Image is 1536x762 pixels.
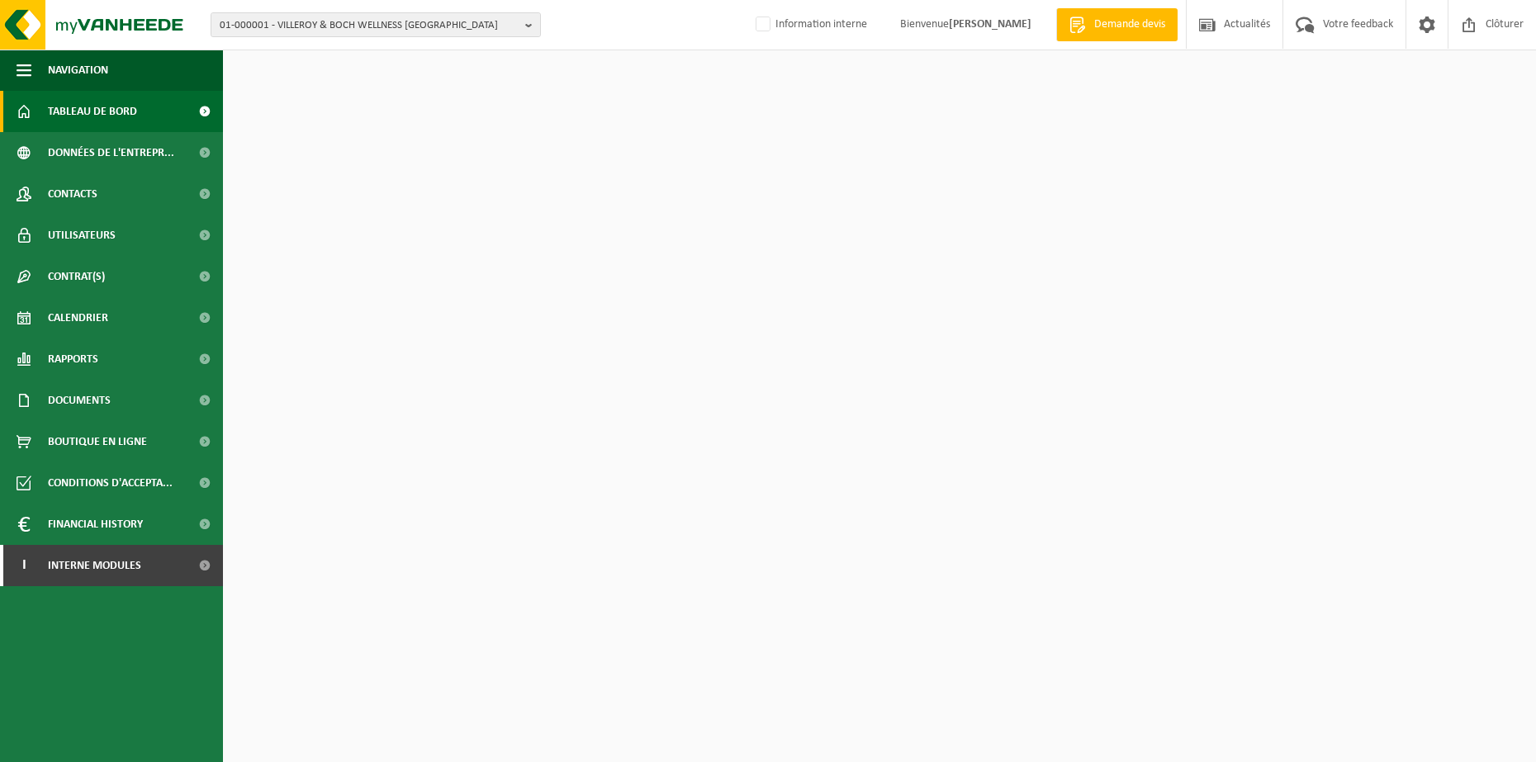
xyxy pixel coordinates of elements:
[48,256,105,297] span: Contrat(s)
[48,504,143,545] span: Financial History
[48,421,147,462] span: Boutique en ligne
[220,13,519,38] span: 01-000001 - VILLEROY & BOCH WELLNESS [GEOGRAPHIC_DATA]
[17,545,31,586] span: I
[1056,8,1178,41] a: Demande devis
[48,50,108,91] span: Navigation
[949,18,1031,31] strong: [PERSON_NAME]
[1090,17,1169,33] span: Demande devis
[48,338,98,380] span: Rapports
[48,380,111,421] span: Documents
[48,91,137,132] span: Tableau de bord
[48,545,141,586] span: Interne modules
[48,215,116,256] span: Utilisateurs
[48,297,108,338] span: Calendrier
[48,173,97,215] span: Contacts
[48,462,173,504] span: Conditions d'accepta...
[211,12,541,37] button: 01-000001 - VILLEROY & BOCH WELLNESS [GEOGRAPHIC_DATA]
[48,132,174,173] span: Données de l'entrepr...
[752,12,867,37] label: Information interne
